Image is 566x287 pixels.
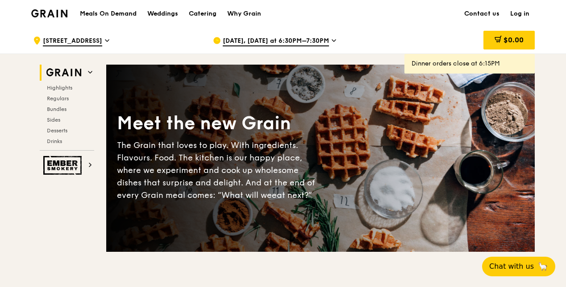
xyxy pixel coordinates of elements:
span: Sides [47,117,60,123]
div: Meet the new Grain [117,111,320,135]
a: Weddings [142,0,183,27]
div: The Grain that loves to play. With ingredients. Flavours. Food. The kitchen is our happy place, w... [117,139,320,201]
a: Contact us [459,0,505,27]
div: Why Grain [227,0,261,27]
span: [STREET_ADDRESS] [43,37,102,46]
span: [DATE], [DATE] at 6:30PM–7:30PM [223,37,329,46]
a: Catering [183,0,222,27]
span: Regulars [47,95,69,102]
button: Chat with us🦙 [482,257,555,276]
span: Bundles [47,106,67,112]
span: Highlights [47,85,72,91]
span: Desserts [47,127,67,134]
span: $0.00 [504,36,524,44]
img: Grain web logo [43,65,84,81]
img: Grain [31,9,67,17]
h1: Meals On Demand [80,9,137,18]
span: Chat with us [489,261,534,272]
span: Drinks [47,138,62,144]
div: Weddings [147,0,178,27]
div: Catering [189,0,216,27]
span: eat next?” [272,190,312,200]
div: Dinner orders close at 6:15PM [412,59,528,68]
img: Ember Smokery web logo [43,156,84,175]
a: Log in [505,0,535,27]
a: Why Grain [222,0,266,27]
span: 🦙 [537,261,548,272]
